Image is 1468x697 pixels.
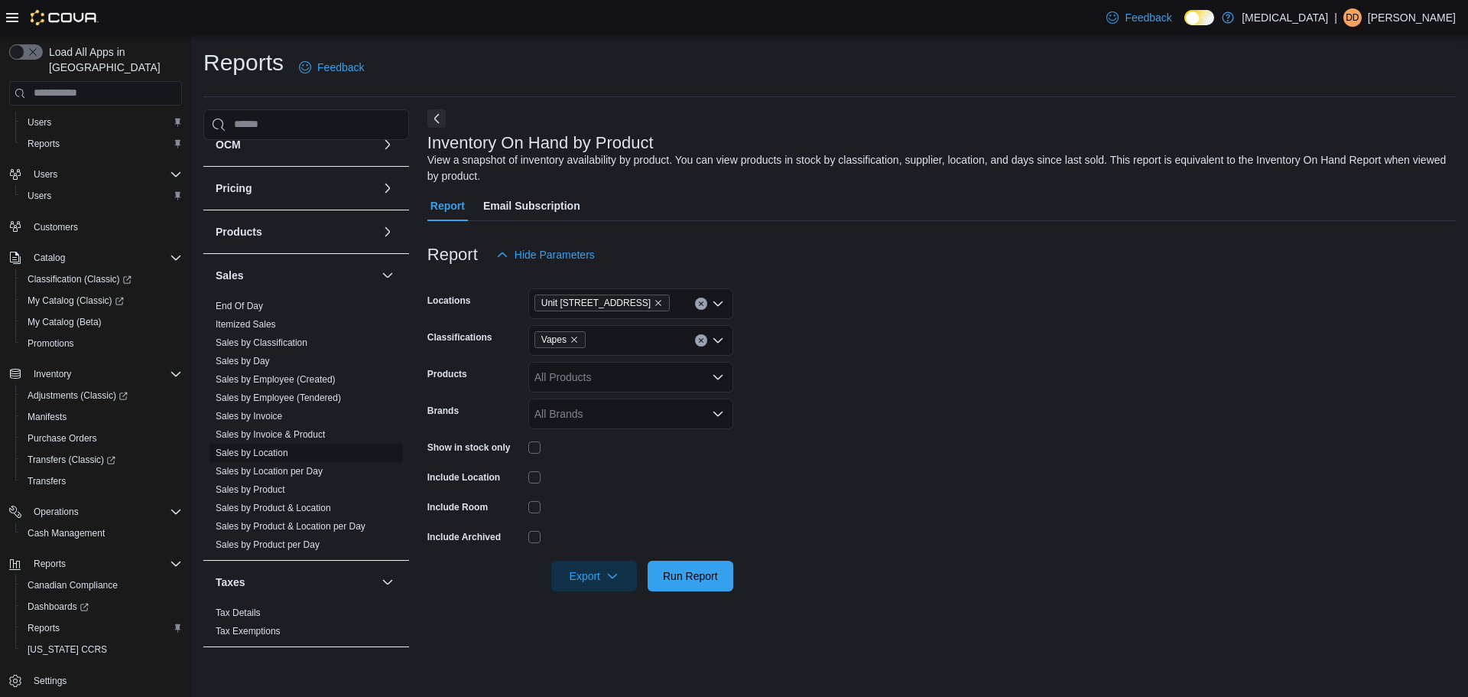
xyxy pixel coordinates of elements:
label: Show in stock only [427,441,511,454]
button: Products [216,224,375,239]
span: Vapes [541,332,567,347]
p: [MEDICAL_DATA] [1242,8,1328,27]
span: Manifests [28,411,67,423]
button: Catalog [28,249,71,267]
span: Feedback [317,60,364,75]
span: Reports [28,622,60,634]
p: | [1334,8,1337,27]
a: Sales by Day [216,356,270,366]
span: Transfers [21,472,182,490]
span: Users [28,190,51,202]
span: Customers [34,221,78,233]
span: Washington CCRS [21,640,182,659]
span: Sales by Location [216,447,288,459]
a: Sales by Employee (Created) [216,374,336,385]
a: Classification (Classic) [21,270,138,288]
label: Include Location [427,471,500,484]
span: Hide Parameters [515,247,595,262]
a: Tax Exemptions [216,626,281,637]
span: Sales by Day [216,355,270,367]
a: Sales by Product & Location per Day [216,521,365,532]
button: Clear input [695,334,707,347]
span: End Of Day [216,300,263,312]
label: Brands [427,405,459,417]
span: Users [28,116,51,129]
span: Catalog [28,249,182,267]
span: Manifests [21,408,182,426]
button: Open list of options [712,298,724,310]
span: Dashboards [21,598,182,616]
a: Customers [28,218,84,236]
span: Purchase Orders [28,432,97,445]
span: Users [28,165,182,184]
button: Operations [28,503,85,521]
span: Promotions [21,334,182,353]
h3: OCM [216,137,241,152]
a: Sales by Location per Day [216,466,323,477]
span: Load All Apps in [GEOGRAPHIC_DATA] [43,44,182,75]
a: Tax Details [216,607,261,618]
button: OCM [378,135,397,154]
button: Pricing [216,181,375,196]
label: Classifications [427,331,492,344]
img: Cova [31,10,99,25]
span: My Catalog (Beta) [21,313,182,331]
h3: Products [216,224,262,239]
span: Export [560,561,628,591]
span: Cash Management [21,524,182,542]
a: Dashboards [21,598,95,616]
button: [US_STATE] CCRS [15,639,188,660]
a: Transfers [21,472,72,490]
button: Reports [3,553,188,575]
button: Users [28,165,63,184]
span: Feedback [1125,10,1171,25]
button: Users [3,164,188,185]
span: Sales by Location per Day [216,465,323,477]
span: Dashboards [28,601,89,613]
span: Operations [34,506,79,518]
a: Feedback [1100,2,1177,33]
button: Cash Management [15,523,188,544]
a: Adjustments (Classic) [15,385,188,406]
a: Reports [21,135,66,153]
button: Inventory [3,363,188,385]
span: Promotions [28,337,74,350]
a: Dashboards [15,596,188,617]
a: Sales by Product & Location [216,503,331,513]
span: Email Subscription [483,191,580,221]
h1: Reports [203,47,284,78]
a: Sales by Product per Day [216,539,320,550]
a: [US_STATE] CCRS [21,640,113,659]
a: Sales by Product [216,484,285,495]
span: Users [21,113,182,132]
span: Reports [34,558,66,570]
button: Reports [15,617,188,639]
a: Cash Management [21,524,111,542]
span: Operations [28,503,182,521]
span: Classification (Classic) [28,273,132,285]
span: Sales by Product & Location per Day [216,520,365,533]
span: Unit [STREET_ADDRESS] [541,295,651,311]
button: Catalog [3,247,188,269]
a: Itemized Sales [216,319,276,330]
span: Sales by Product per Day [216,539,320,551]
h3: Pricing [216,181,252,196]
button: Remove Vapes from selection in this group [570,335,579,344]
button: Transfers [15,471,188,492]
span: Sales by Classification [216,337,307,349]
span: Vapes [534,331,586,348]
button: Reports [15,133,188,155]
span: [US_STATE] CCRS [28,643,107,656]
a: My Catalog (Beta) [21,313,108,331]
span: Transfers (Classic) [21,451,182,469]
h3: Sales [216,268,244,283]
label: Products [427,368,467,380]
span: Cash Management [28,527,105,539]
span: Inventory [28,365,182,383]
button: Users [15,185,188,207]
a: Canadian Compliance [21,576,124,594]
span: Tax Exemptions [216,625,281,637]
span: Adjustments (Classic) [28,389,128,402]
button: Export [551,561,637,591]
button: My Catalog (Beta) [15,311,188,333]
